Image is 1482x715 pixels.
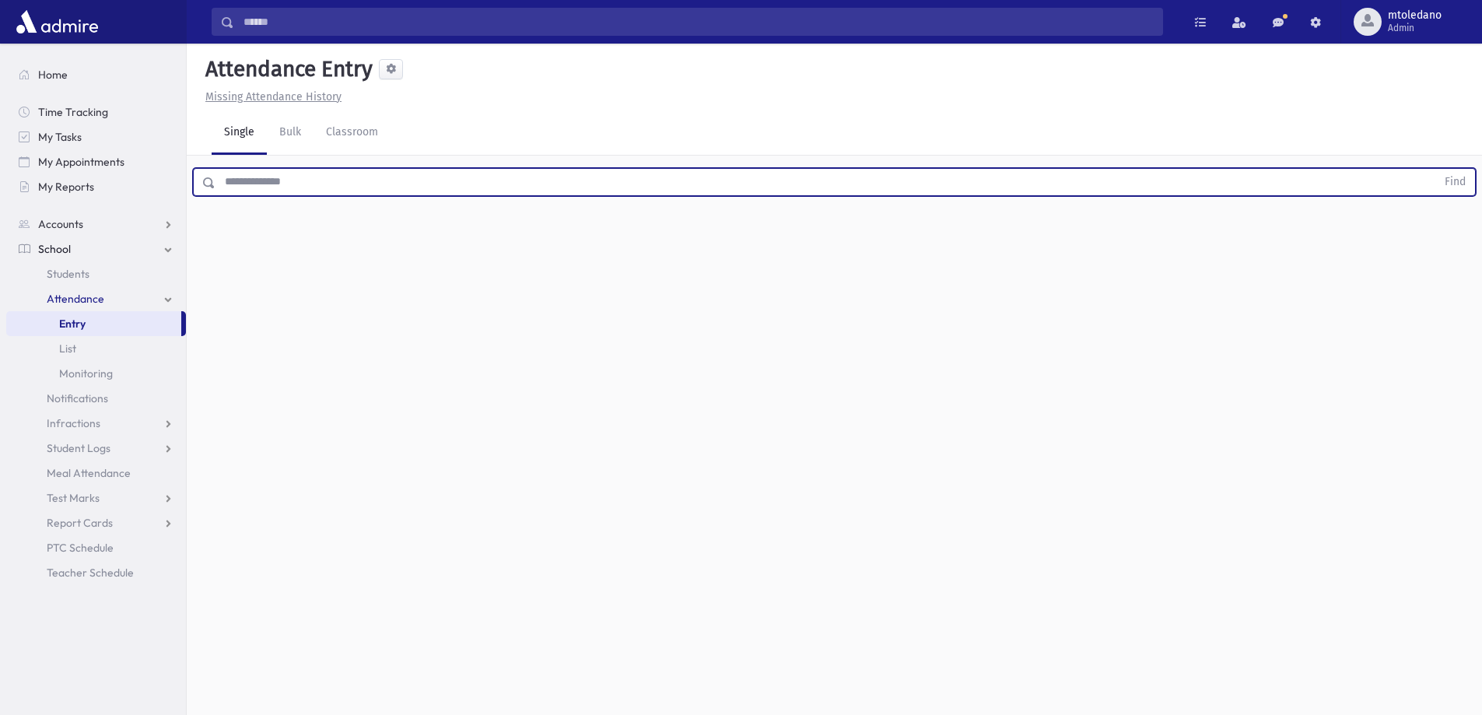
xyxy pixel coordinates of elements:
[47,516,113,530] span: Report Cards
[6,124,186,149] a: My Tasks
[6,212,186,237] a: Accounts
[6,149,186,174] a: My Appointments
[6,62,186,87] a: Home
[38,155,124,169] span: My Appointments
[6,100,186,124] a: Time Tracking
[234,8,1162,36] input: Search
[6,261,186,286] a: Students
[6,461,186,485] a: Meal Attendance
[6,510,186,535] a: Report Cards
[59,342,76,356] span: List
[47,491,100,505] span: Test Marks
[38,217,83,231] span: Accounts
[6,361,186,386] a: Monitoring
[38,242,71,256] span: School
[38,130,82,144] span: My Tasks
[47,441,110,455] span: Student Logs
[205,90,342,103] u: Missing Attendance History
[1388,9,1442,22] span: mtoledano
[38,180,94,194] span: My Reports
[6,386,186,411] a: Notifications
[1388,22,1442,34] span: Admin
[47,391,108,405] span: Notifications
[47,541,114,555] span: PTC Schedule
[314,111,391,155] a: Classroom
[199,56,373,82] h5: Attendance Entry
[47,566,134,580] span: Teacher Schedule
[6,411,186,436] a: Infractions
[38,68,68,82] span: Home
[6,311,181,336] a: Entry
[47,466,131,480] span: Meal Attendance
[6,237,186,261] a: School
[6,535,186,560] a: PTC Schedule
[6,560,186,585] a: Teacher Schedule
[212,111,267,155] a: Single
[6,286,186,311] a: Attendance
[6,485,186,510] a: Test Marks
[59,317,86,331] span: Entry
[1435,169,1475,195] button: Find
[47,292,104,306] span: Attendance
[199,90,342,103] a: Missing Attendance History
[6,436,186,461] a: Student Logs
[47,267,89,281] span: Students
[6,174,186,199] a: My Reports
[38,105,108,119] span: Time Tracking
[59,366,113,380] span: Monitoring
[47,416,100,430] span: Infractions
[267,111,314,155] a: Bulk
[12,6,102,37] img: AdmirePro
[6,336,186,361] a: List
